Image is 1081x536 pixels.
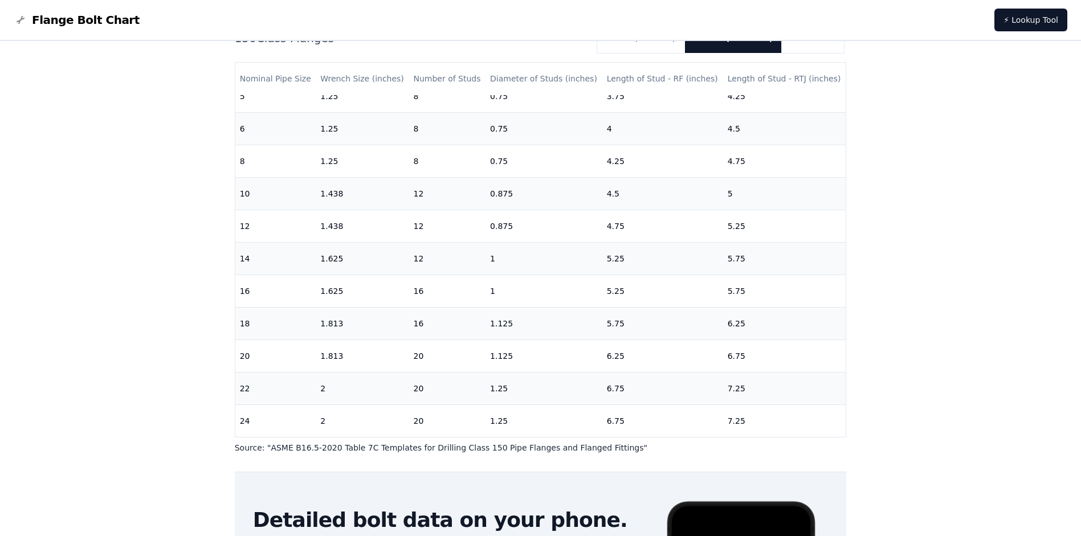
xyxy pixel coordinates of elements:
[409,210,486,242] td: 12
[602,112,723,145] td: 4
[723,372,846,404] td: 7.25
[602,307,723,339] td: 5.75
[235,112,316,145] td: 6
[723,339,846,372] td: 6.75
[486,307,602,339] td: 1.125
[602,63,723,95] th: Length of Stud - RF (inches)
[486,210,602,242] td: 0.875
[316,275,409,307] td: 1.625
[316,63,409,95] th: Wrench Size (inches)
[994,9,1067,31] a: ⚡ Lookup Tool
[235,442,847,453] p: Source: " ASME B16.5-2020 Table 7C Templates for Drilling Class 150 Pipe Flanges and Flanged Fitt...
[486,339,602,372] td: 1.125
[723,242,846,275] td: 5.75
[316,372,409,404] td: 2
[409,339,486,372] td: 20
[486,112,602,145] td: 0.75
[602,80,723,112] td: 3.75
[316,307,409,339] td: 1.813
[602,177,723,210] td: 4.5
[235,63,316,95] th: Nominal Pipe Size
[409,112,486,145] td: 8
[409,63,486,95] th: Number of Studs
[235,372,316,404] td: 22
[723,307,846,339] td: 6.25
[723,63,846,95] th: Length of Stud - RTJ (inches)
[602,210,723,242] td: 4.75
[235,339,316,372] td: 20
[235,307,316,339] td: 18
[602,339,723,372] td: 6.25
[316,242,409,275] td: 1.625
[409,242,486,275] td: 12
[723,404,846,437] td: 7.25
[486,80,602,112] td: 0.75
[409,145,486,177] td: 8
[723,210,846,242] td: 5.25
[409,275,486,307] td: 16
[486,145,602,177] td: 0.75
[235,275,316,307] td: 16
[602,145,723,177] td: 4.25
[316,339,409,372] td: 1.813
[486,372,602,404] td: 1.25
[316,80,409,112] td: 1.25
[253,509,646,531] h2: Detailed bolt data on your phone.
[723,145,846,177] td: 4.75
[14,13,27,27] img: Flange Bolt Chart Logo
[316,177,409,210] td: 1.438
[235,404,316,437] td: 24
[235,177,316,210] td: 10
[486,404,602,437] td: 1.25
[486,275,602,307] td: 1
[235,80,316,112] td: 5
[723,112,846,145] td: 4.5
[32,12,140,28] span: Flange Bolt Chart
[14,12,140,28] a: Flange Bolt Chart LogoFlange Bolt Chart
[316,112,409,145] td: 1.25
[235,210,316,242] td: 12
[602,404,723,437] td: 6.75
[316,145,409,177] td: 1.25
[486,177,602,210] td: 0.875
[235,145,316,177] td: 8
[409,404,486,437] td: 20
[409,177,486,210] td: 12
[235,242,316,275] td: 14
[486,242,602,275] td: 1
[316,210,409,242] td: 1.438
[602,275,723,307] td: 5.25
[409,80,486,112] td: 8
[316,404,409,437] td: 2
[723,80,846,112] td: 4.25
[602,242,723,275] td: 5.25
[723,177,846,210] td: 5
[409,372,486,404] td: 20
[723,275,846,307] td: 5.75
[486,63,602,95] th: Diameter of Studs (inches)
[602,372,723,404] td: 6.75
[409,307,486,339] td: 16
